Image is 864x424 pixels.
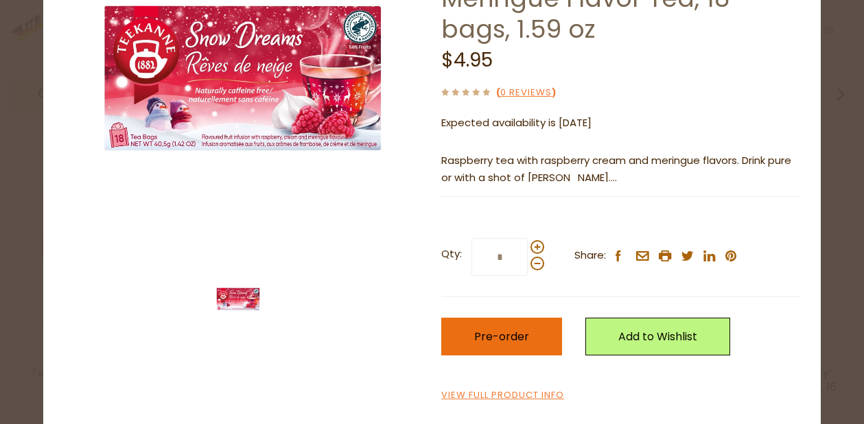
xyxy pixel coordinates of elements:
input: Qty: [471,238,528,276]
span: $4.95 [441,47,493,73]
a: View Full Product Info [441,388,564,403]
img: Teekanne Snow Dreams [211,272,266,327]
strong: Qty: [441,246,462,263]
span: Pre-order [474,329,529,344]
p: Raspberry tea with raspberry cream and meringue flavors. Drink pure or with a shot of [PERSON_NAME]. [441,152,800,187]
a: Add to Wishlist [585,318,730,355]
button: Pre-order [441,318,562,355]
a: 0 Reviews [500,86,552,100]
p: Expected availability is [DATE] [441,115,800,132]
span: Share: [574,247,606,264]
span: ( ) [496,86,556,99]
